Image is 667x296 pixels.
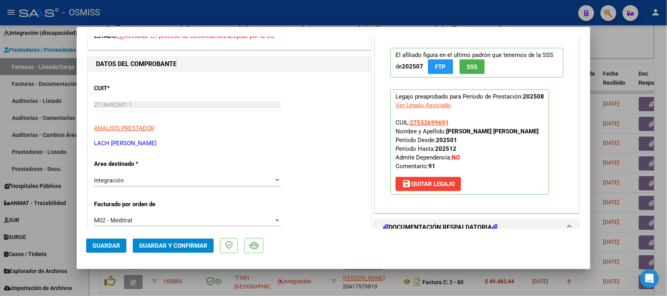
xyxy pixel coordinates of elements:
[396,163,435,170] span: Comentario:
[435,63,446,70] span: FTP
[375,220,579,235] mat-expansion-panel-header: DOCUMENTACIÓN RESPALDATORIA
[446,128,539,135] strong: [PERSON_NAME] [PERSON_NAME]
[86,239,126,253] button: Guardar
[402,180,455,188] span: Quitar Legajo
[94,159,175,169] p: Area destinado *
[396,119,539,170] span: CUIL: Nombre y Apellido: Período Desde: Período Hasta: Admite Dependencia:
[94,139,365,148] p: LACH [PERSON_NAME]
[96,60,177,68] strong: DATOS DEL COMPROBANTE
[94,200,175,209] p: Facturado por orden de
[117,32,275,40] span: Recibida. En proceso de confirmacion/aceptac por la OS.
[94,32,117,40] span: ESTADO:
[94,84,175,93] p: CUIT
[436,137,457,144] strong: 202501
[460,59,485,74] button: SSS
[640,269,659,288] iframe: Intercom live chat
[402,179,411,188] mat-icon: save
[428,163,435,170] strong: 91
[94,217,132,224] span: M02 - Meditrat
[410,119,449,126] span: 27552699691
[452,154,460,161] strong: NO
[428,59,453,74] button: FTP
[133,239,214,253] button: Guardar y Confirmar
[435,145,456,152] strong: 202512
[396,177,461,191] button: Quitar Legajo
[523,93,544,100] strong: 202508
[375,36,579,213] div: PREAPROBACIÓN PARA INTEGRACION
[396,101,451,110] div: Ver Legajo Asociado
[383,223,497,232] h1: DOCUMENTACIÓN RESPALDATORIA
[94,177,124,184] span: Integración
[94,125,154,132] span: ANALISIS PRESTADOR
[390,89,549,195] p: Legajo preaprobado para Período de Prestación:
[467,63,478,70] span: SSS
[390,48,563,78] p: El afiliado figura en el ultimo padrón que tenemos de la SSS de
[402,63,423,70] strong: 202507
[139,242,207,249] span: Guardar y Confirmar
[92,242,120,249] span: Guardar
